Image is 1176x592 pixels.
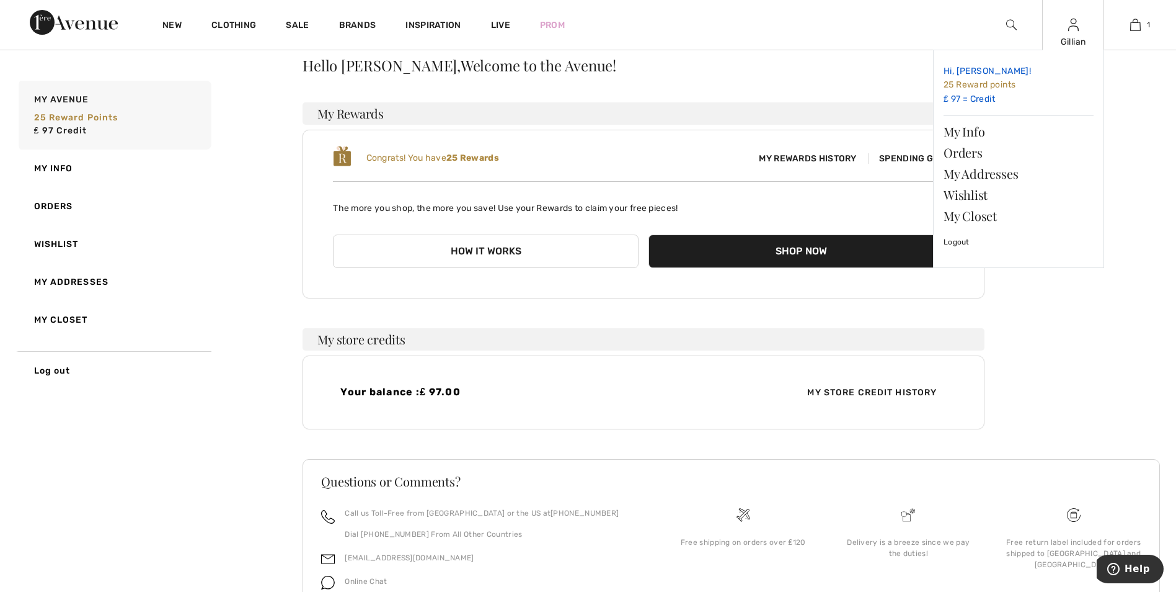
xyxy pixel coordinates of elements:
[1006,17,1017,32] img: search the website
[303,58,984,73] div: Hello [PERSON_NAME],
[345,554,474,562] a: [EMAIL_ADDRESS][DOMAIN_NAME]
[345,577,387,586] span: Online Chat
[34,125,87,136] span: ₤ 97 Credit
[1068,17,1079,32] img: My Info
[944,205,1094,226] a: My Closet
[339,20,376,33] a: Brands
[1147,19,1150,30] span: 1
[1130,17,1141,32] img: My Bag
[944,226,1094,258] a: Logout
[1067,508,1081,522] img: Free shipping on orders over &#8356;120
[16,263,211,301] a: My Addresses
[321,510,335,524] img: call
[944,79,1015,90] span: 25 Reward points
[901,508,915,522] img: Delivery is a breeze since we pay the duties!
[1097,555,1164,586] iframe: Opens a widget where you can find more information
[1043,35,1103,48] div: Gillian
[366,153,499,163] span: Congrats! You have
[333,192,954,215] p: The more you shop, the more you save! Use your Rewards to claim your free pieces!
[1105,17,1165,32] a: 1
[321,552,335,566] img: email
[944,142,1094,163] a: Orders
[869,153,954,164] span: Spending Guide
[550,509,619,518] a: [PHONE_NUMBER]
[345,529,619,540] p: Dial [PHONE_NUMBER] From All Other Countries
[944,184,1094,205] a: Wishlist
[797,386,947,399] span: My Store Credit History
[34,93,89,106] span: My Avenue
[405,20,461,33] span: Inspiration
[944,66,1031,76] span: Hi, [PERSON_NAME]!
[836,537,981,559] div: Delivery is a breeze since we pay the duties!
[333,145,351,168] img: loyalty_logo_r.svg
[286,20,309,33] a: Sale
[944,121,1094,142] a: My Info
[321,475,1141,488] h3: Questions or Comments?
[16,150,211,187] a: My Info
[333,235,639,268] button: How it works
[16,187,211,225] a: Orders
[461,58,616,73] span: Welcome to the Avenue!
[446,153,499,163] b: 25 Rewards
[345,508,619,519] p: Call us Toll-Free from [GEOGRAPHIC_DATA] or the US at
[211,20,256,33] a: Clothing
[162,20,182,33] a: New
[944,163,1094,184] a: My Addresses
[648,235,954,268] button: Shop Now
[1001,537,1146,570] div: Free return label included for orders shipped to [GEOGRAPHIC_DATA] and [GEOGRAPHIC_DATA]
[670,537,816,548] div: Free shipping on orders over ₤120
[540,19,565,32] a: Prom
[16,301,211,339] a: My Closet
[303,102,984,125] h3: My Rewards
[34,112,118,123] span: 25 Reward points
[16,225,211,263] a: Wishlist
[420,386,461,398] span: ₤ 97.00
[303,328,984,351] h3: My store credits
[16,351,211,390] a: Log out
[944,60,1094,110] a: Hi, [PERSON_NAME]! 25 Reward points₤ 97 = Credit
[321,576,335,590] img: chat
[736,508,750,522] img: Free shipping on orders over &#8356;120
[749,152,866,165] span: My Rewards History
[1068,19,1079,30] a: Sign In
[340,386,636,398] h4: Your balance :
[30,10,118,35] img: 1ère Avenue
[491,19,510,32] a: Live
